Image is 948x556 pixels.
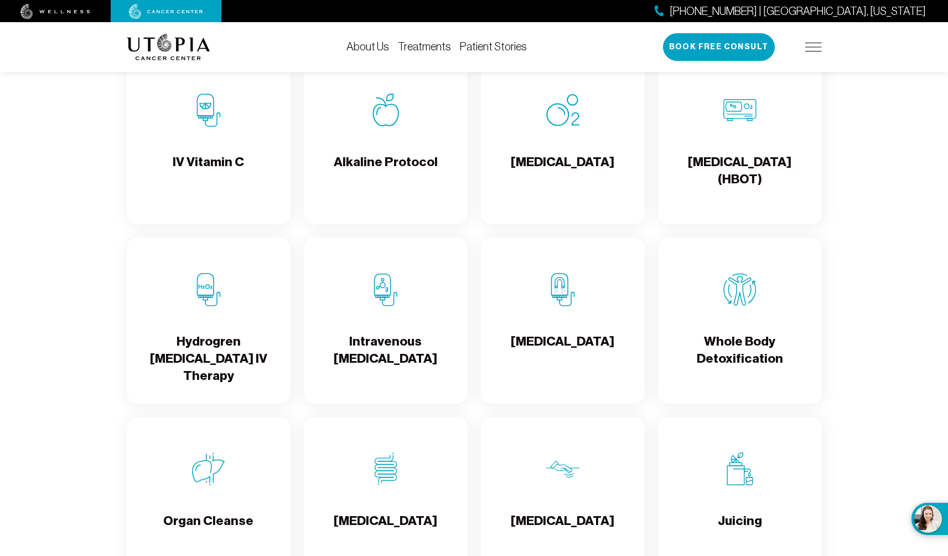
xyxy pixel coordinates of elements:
[304,58,468,224] a: Alkaline ProtocolAlkaline Protocol
[481,238,645,404] a: Chelation Therapy[MEDICAL_DATA]
[192,94,225,127] img: IV Vitamin C
[192,273,225,306] img: Hydrogren Peroxide IV Therapy
[313,333,459,369] h4: Intravenous [MEDICAL_DATA]
[136,333,282,385] h4: Hydrogren [MEDICAL_DATA] IV Therapy
[658,58,822,224] a: Hyperbaric Oxygen Therapy (HBOT)[MEDICAL_DATA] (HBOT)
[369,273,402,306] img: Intravenous Ozone Therapy
[805,43,822,52] img: icon-hamburger
[658,238,822,404] a: Whole Body DetoxificationWhole Body Detoxification
[546,452,579,486] img: Lymphatic Massage
[655,3,926,19] a: [PHONE_NUMBER] | [GEOGRAPHIC_DATA], [US_STATE]
[127,238,291,404] a: Hydrogren Peroxide IV TherapyHydrogren [MEDICAL_DATA] IV Therapy
[460,40,527,53] a: Patient Stories
[163,512,253,548] h4: Organ Cleanse
[334,512,437,548] h4: [MEDICAL_DATA]
[173,153,244,189] h4: IV Vitamin C
[546,94,579,127] img: Oxygen Therapy
[723,94,757,127] img: Hyperbaric Oxygen Therapy (HBOT)
[667,333,813,369] h4: Whole Body Detoxification
[667,153,813,189] h4: [MEDICAL_DATA] (HBOT)
[511,512,614,548] h4: [MEDICAL_DATA]
[127,34,210,60] img: logo
[723,452,757,486] img: Juicing
[369,452,402,486] img: Colon Therapy
[346,40,389,53] a: About Us
[369,94,402,127] img: Alkaline Protocol
[663,33,775,61] button: Book Free Consult
[20,4,90,19] img: wellness
[334,153,438,189] h4: Alkaline Protocol
[546,273,579,306] img: Chelation Therapy
[192,452,225,486] img: Organ Cleanse
[670,3,926,19] span: [PHONE_NUMBER] | [GEOGRAPHIC_DATA], [US_STATE]
[718,512,762,548] h4: Juicing
[481,58,645,224] a: Oxygen Therapy[MEDICAL_DATA]
[304,238,468,404] a: Intravenous Ozone TherapyIntravenous [MEDICAL_DATA]
[723,273,757,306] img: Whole Body Detoxification
[511,153,614,189] h4: [MEDICAL_DATA]
[129,4,203,19] img: cancer center
[511,333,614,369] h4: [MEDICAL_DATA]
[398,40,451,53] a: Treatments
[127,58,291,224] a: IV Vitamin CIV Vitamin C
